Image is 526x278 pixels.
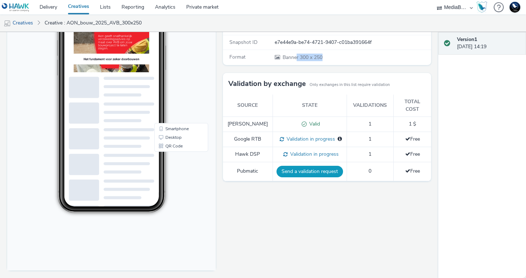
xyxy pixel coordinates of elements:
[369,151,371,158] span: 1
[405,151,420,158] span: Free
[223,162,273,181] td: Pubmatic
[457,36,477,43] strong: Version 1
[223,132,273,147] td: Google RTB
[284,136,335,142] span: Validation in progress
[409,120,416,127] span: 1 $
[282,54,323,61] span: 300 x 250
[405,136,420,142] span: Free
[158,168,175,173] span: QR Code
[158,151,182,155] span: Smartphone
[148,158,200,166] li: Desktop
[223,117,273,132] td: [PERSON_NAME]
[229,54,246,60] span: Format
[65,28,73,32] span: 10:23
[476,1,487,13] img: Hawk Academy
[288,151,339,158] span: Validation in progress
[273,95,347,117] th: State
[158,160,174,164] span: Desktop
[310,82,390,88] small: Only exchanges in this list require validation
[369,136,371,142] span: 1
[457,36,520,51] div: [DATE] 14:19
[369,168,371,174] span: 0
[369,120,371,127] span: 1
[283,54,300,61] span: Banner
[2,3,29,12] img: undefined Logo
[405,168,420,174] span: Free
[148,149,200,158] li: Smartphone
[4,20,11,27] img: mobile
[476,1,490,13] a: Hawk Academy
[509,2,520,13] img: Support Hawk
[347,95,393,117] th: Validations
[228,78,306,89] h3: Validation by exchange
[229,39,257,46] span: Snapshot ID
[67,34,142,97] img: Advertisement preview
[41,14,145,32] a: Creative : AON_bouw_2025_AVB_300x250
[393,95,431,117] th: Total cost
[276,166,343,177] button: Send a validation request
[307,120,320,127] span: Valid
[223,95,273,117] th: Source
[223,147,273,162] td: Hawk DSP
[275,39,430,46] div: e7e44e9a-be74-4721-9407-c01ba391664f
[148,166,200,175] li: QR Code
